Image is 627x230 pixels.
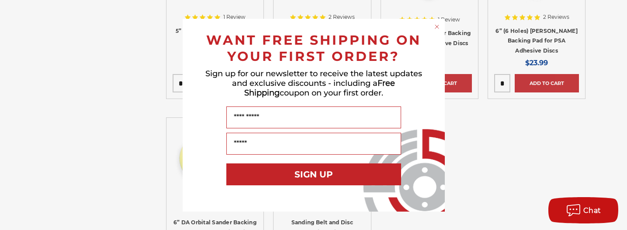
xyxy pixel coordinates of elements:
button: Chat [548,197,618,223]
button: SIGN UP [226,163,401,185]
span: Sign up for our newsletter to receive the latest updates and exclusive discounts - including a co... [205,69,422,98]
span: Chat [583,206,601,215]
button: Close dialog [433,22,441,31]
span: Free Shipping [244,78,395,98]
span: WANT FREE SHIPPING ON YOUR FIRST ORDER? [206,32,421,64]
